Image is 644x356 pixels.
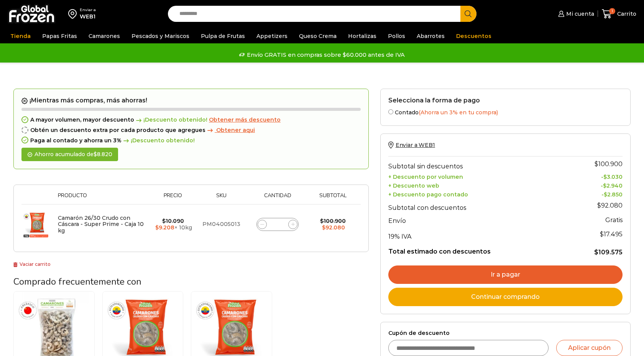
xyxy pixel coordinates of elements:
label: Cupón de descuento [388,330,623,336]
th: Total estimado con descuentos [388,242,566,257]
th: + Descuento web [388,180,566,189]
span: Obtener más descuento [209,116,281,123]
span: Enviar a WEB1 [396,142,435,148]
th: + Descuento por volumen [388,172,566,181]
div: Ahorro acumulado de [21,148,118,161]
a: Obtener más descuento [209,117,281,123]
a: Abarrotes [413,29,449,43]
span: $ [603,182,606,189]
input: Product quantity [272,219,283,230]
th: Cantidad [246,193,309,204]
a: Papas Fritas [38,29,81,43]
th: Producto [54,193,149,204]
a: Ir a pagar [388,265,623,284]
bdi: 8.820 [94,151,112,158]
a: Mi cuenta [556,6,594,21]
span: $ [320,218,324,224]
span: $ [604,191,607,198]
span: $ [162,218,166,224]
span: Carrito [615,10,636,18]
span: $ [595,160,598,168]
h2: Selecciona la forma de pago [388,97,623,104]
th: Subtotal sin descuentos [388,157,566,172]
span: $ [600,231,604,238]
span: 1 [609,8,615,14]
a: Continuar comprando [388,288,623,306]
a: Camarones [85,29,124,43]
a: Vaciar carrito [13,261,51,267]
th: Sku [196,193,246,204]
h2: ¡Mientras más compras, más ahorras! [21,97,361,104]
bdi: 92.080 [597,202,623,209]
a: Enviar a WEB1 [388,142,435,148]
button: Aplicar cupón [556,340,623,356]
bdi: 92.080 [322,224,345,231]
a: Appetizers [253,29,291,43]
div: Enviar a [80,7,96,13]
span: $ [94,151,97,158]
th: 19% IVA [388,227,566,242]
span: $ [322,224,325,231]
a: 1 Carrito [602,5,636,23]
td: - [566,189,623,198]
div: Paga al contado y ahorra un 3% [21,137,361,144]
bdi: 100.900 [320,218,346,224]
a: Descuentos [452,29,495,43]
th: Subtotal con descuentos [388,198,566,213]
td: - [566,172,623,181]
strong: Gratis [605,216,623,224]
bdi: 109.575 [594,249,623,256]
label: Contado [388,108,623,116]
span: ¡Descuento obtenido! [134,117,207,123]
a: Hortalizas [344,29,380,43]
span: Obtener aqui [216,127,255,133]
bdi: 2.850 [604,191,623,198]
img: address-field-icon.svg [68,7,80,20]
th: + Descuento pago contado [388,189,566,198]
bdi: 10.090 [162,218,184,224]
th: Precio [149,193,197,204]
a: Tienda [7,29,34,43]
th: Envío [388,213,566,227]
span: $ [597,202,601,209]
a: Queso Crema [295,29,340,43]
button: Search button [460,6,476,22]
a: Pollos [384,29,409,43]
span: $ [594,249,598,256]
a: Obtener aqui [205,127,255,133]
th: Subtotal [309,193,357,204]
bdi: 9.208 [155,224,174,231]
div: A mayor volumen, mayor descuento [21,117,361,123]
td: × 10kg [149,204,197,244]
bdi: 3.030 [603,173,623,180]
span: 17.495 [600,231,623,238]
span: $ [603,173,607,180]
span: $ [155,224,159,231]
span: Comprado frecuentemente con [13,275,141,288]
td: PM04005013 [196,204,246,244]
td: - [566,180,623,189]
span: Mi cuenta [564,10,594,18]
span: ¡Descuento obtenido! [122,137,195,144]
div: Obtén un descuento extra por cada producto que agregues [21,127,361,133]
a: Pescados y Mariscos [128,29,193,43]
input: Contado(Ahorra un 3% en tu compra) [388,109,393,114]
a: Camarón 26/30 Crudo con Cáscara - Super Prime - Caja 10 kg [58,214,144,234]
a: Pulpa de Frutas [197,29,249,43]
bdi: 100.900 [595,160,623,168]
div: WEB1 [80,13,96,20]
span: (Ahorra un 3% en tu compra) [419,109,498,116]
bdi: 2.940 [603,182,623,189]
